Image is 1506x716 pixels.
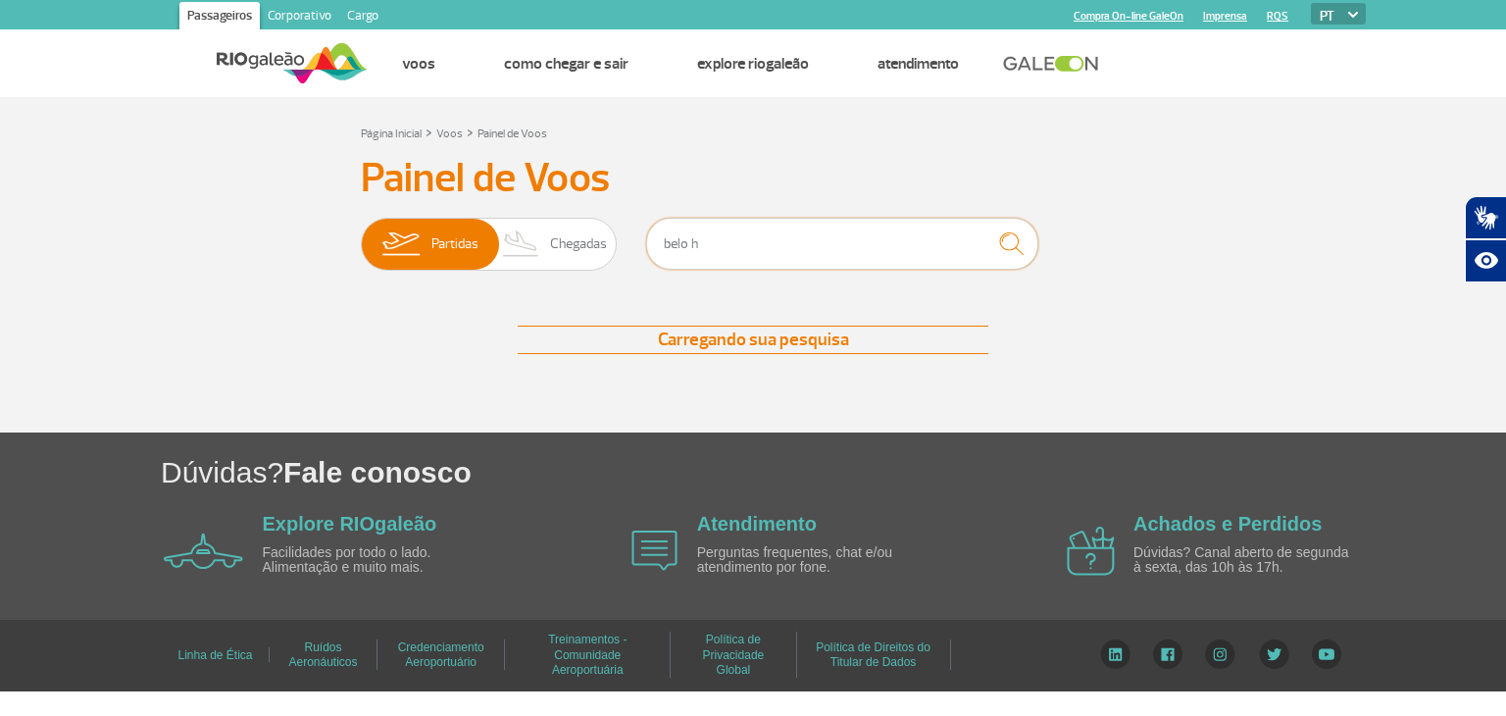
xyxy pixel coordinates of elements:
p: Facilidades por todo o lado. Alimentação e muito mais. [263,545,488,576]
a: RQS [1267,10,1288,23]
a: Achados e Perdidos [1133,513,1322,535]
img: Instagram [1205,639,1235,669]
a: Cargo [339,2,386,33]
img: Twitter [1259,639,1289,669]
a: Imprensa [1203,10,1247,23]
img: Facebook [1153,639,1182,669]
button: Abrir recursos assistivos. [1465,239,1506,282]
a: Compra On-line GaleOn [1074,10,1183,23]
img: slider-embarque [370,219,431,270]
div: Plugin de acessibilidade da Hand Talk. [1465,196,1506,282]
img: slider-desembarque [492,219,550,270]
a: Painel de Voos [477,127,547,141]
a: Atendimento [697,513,817,535]
span: Partidas [431,219,478,270]
a: Página Inicial [361,127,422,141]
img: YouTube [1312,639,1341,669]
a: Credenciamento Aeroportuário [398,634,484,676]
h1: Dúvidas? [161,452,1506,492]
input: Voo, cidade ou cia aérea [646,218,1038,270]
a: Linha de Ética [177,641,252,669]
a: > [426,121,432,143]
a: Atendimento [878,54,959,74]
button: Abrir tradutor de língua de sinais. [1465,196,1506,239]
a: Corporativo [260,2,339,33]
a: > [467,121,474,143]
a: Política de Privacidade Global [703,626,765,684]
span: Chegadas [550,219,607,270]
a: Passageiros [179,2,260,33]
a: Treinamentos - Comunidade Aeroportuária [548,626,627,684]
p: Perguntas frequentes, chat e/ou atendimento por fone. [697,545,923,576]
img: airplane icon [1067,527,1115,576]
a: Ruídos Aeronáuticos [288,634,357,676]
a: Voos [436,127,463,141]
h3: Painel de Voos [361,154,1145,203]
a: Política de Direitos do Titular de Dados [816,634,930,676]
p: Dúvidas? Canal aberto de segunda à sexta, das 10h às 17h. [1133,545,1359,576]
a: Voos [402,54,435,74]
img: airplane icon [164,534,243,569]
img: airplane icon [631,531,678,571]
a: Explore RIOgaleão [697,54,809,74]
div: Carregando sua pesquisa [518,326,988,354]
a: Explore RIOgaleão [263,513,437,535]
img: LinkedIn [1100,639,1130,669]
span: Fale conosco [283,456,472,488]
a: Como chegar e sair [504,54,628,74]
